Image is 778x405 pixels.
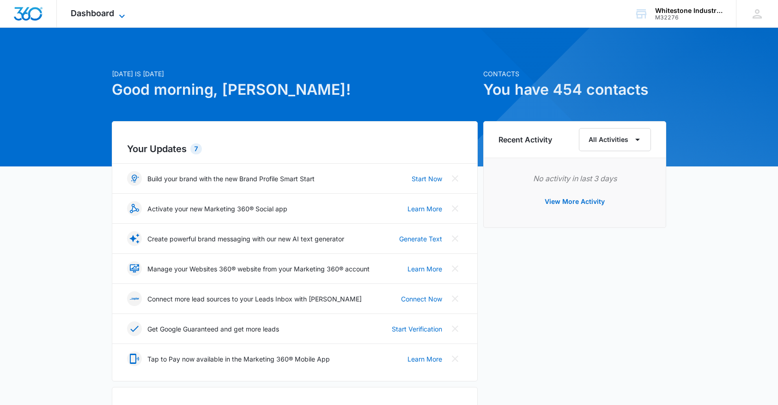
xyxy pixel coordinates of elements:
[448,231,462,246] button: Close
[655,7,723,14] div: account name
[498,134,552,145] h6: Recent Activity
[71,8,114,18] span: Dashboard
[412,174,442,184] a: Start Now
[147,324,279,334] p: Get Google Guaranteed and get more leads
[535,190,614,213] button: View More Activity
[392,324,442,334] a: Start Verification
[112,69,478,79] p: [DATE] is [DATE]
[127,142,462,156] h2: Your Updates
[147,234,344,244] p: Create powerful brand messaging with our new AI text generator
[147,294,362,304] p: Connect more lead sources to your Leads Inbox with [PERSON_NAME]
[448,171,462,186] button: Close
[147,354,330,364] p: Tap to Pay now available in the Marketing 360® Mobile App
[448,201,462,216] button: Close
[112,79,478,101] h1: Good morning, [PERSON_NAME]!
[448,261,462,276] button: Close
[407,354,442,364] a: Learn More
[147,174,315,184] p: Build your brand with the new Brand Profile Smart Start
[448,351,462,366] button: Close
[579,128,651,151] button: All Activities
[399,234,442,244] a: Generate Text
[483,69,666,79] p: Contacts
[401,294,442,304] a: Connect Now
[190,143,202,154] div: 7
[407,264,442,274] a: Learn More
[448,321,462,336] button: Close
[448,291,462,306] button: Close
[407,204,442,214] a: Learn More
[147,264,370,274] p: Manage your Websites 360® website from your Marketing 360® account
[147,204,287,214] p: Activate your new Marketing 360® Social app
[483,79,666,101] h1: You have 454 contacts
[498,173,651,184] p: No activity in last 3 days
[655,14,723,21] div: account id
